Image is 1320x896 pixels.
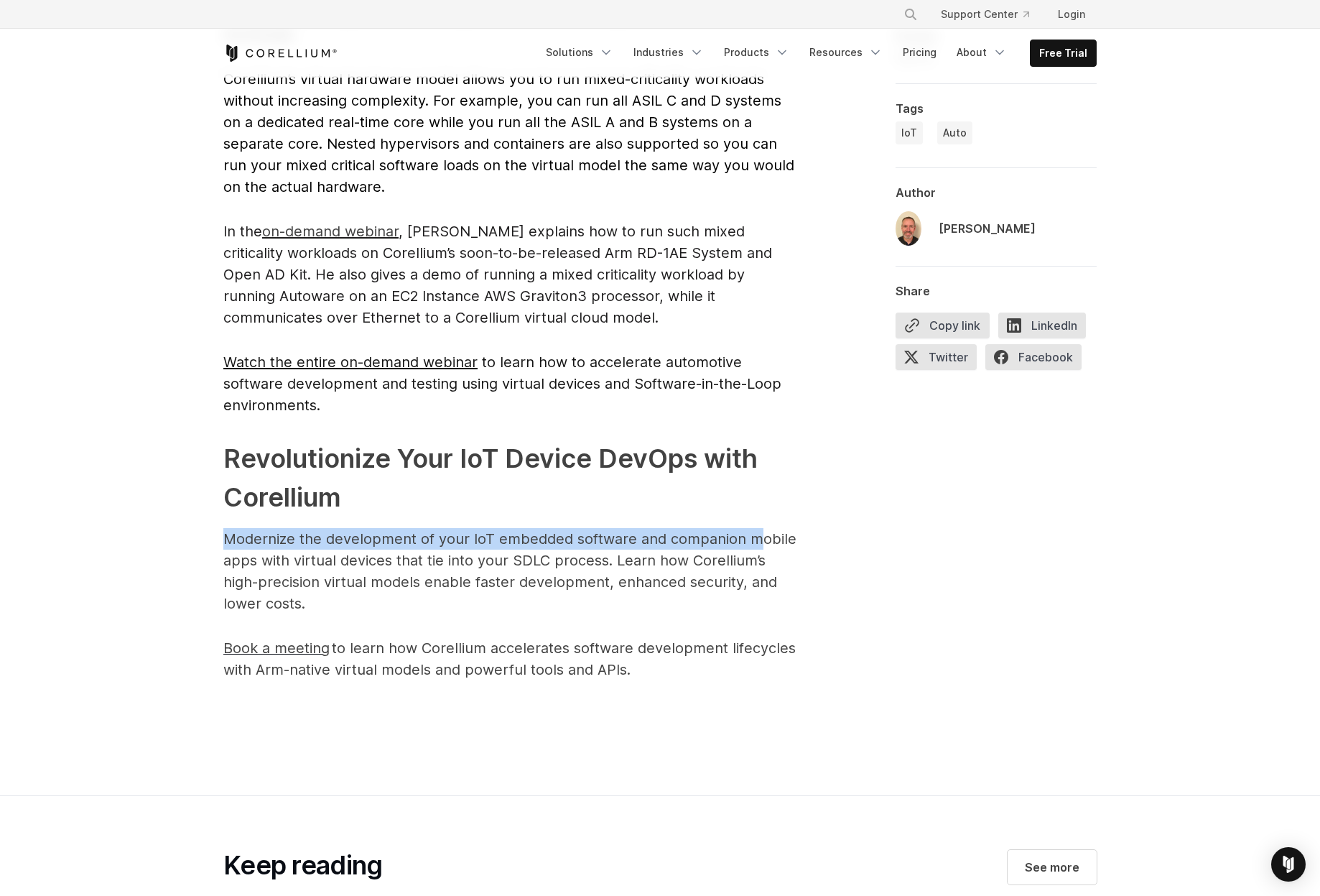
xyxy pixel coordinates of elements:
[896,185,1097,200] div: Author
[801,40,891,65] a: Resources
[223,850,382,882] h2: Keep reading
[896,344,977,370] span: Twitter
[715,40,798,65] a: Products
[1046,1,1097,27] a: Login
[537,40,1097,67] div: Navigation Menu
[223,639,796,678] span: to learn how Corellium accelerates software development lifecycles with Arm-native virtual models...
[223,45,338,62] a: Corellium Home
[537,40,622,65] a: Solutions
[1025,859,1079,876] span: See more
[1031,40,1096,66] a: Free Trial
[1271,847,1306,882] div: Open Intercom Messenger
[896,344,985,376] a: Twitter
[896,313,990,338] button: Copy link
[894,40,945,65] a: Pricing
[886,1,1097,27] div: Navigation Menu
[898,1,924,27] button: Search
[929,1,1041,27] a: Support Center
[223,223,772,326] span: , [PERSON_NAME] explains how to run such mixed criticality workloads on Corellium’s soon-to-be-re...
[223,223,262,240] span: In the
[223,645,330,655] a: Book a meeting
[625,40,712,65] a: Industries
[223,439,798,517] h2: Revolutionize Your IoT Device DevOps with Corellium
[985,344,1082,370] span: Facebook
[998,313,1094,344] a: LinkedIn
[937,121,972,144] a: Auto
[943,126,967,140] span: Auto
[896,284,1097,298] div: Share
[939,220,1036,237] div: [PERSON_NAME]
[896,211,921,246] img: Bill Neifert
[896,101,1097,116] div: Tags
[998,313,1086,338] span: LinkedIn
[262,223,399,240] a: on-demand webinar
[901,126,917,140] span: IoT
[223,354,781,414] span: to learn how to accelerate automotive software development and testing using virtual devices and ...
[223,528,798,614] p: Modernize the development of your IoT embedded software and companion mobile apps with virtual de...
[223,70,794,195] span: Corellium’s virtual hardware model allows you to run mixed-criticality workloads without increasi...
[948,40,1015,65] a: About
[985,344,1090,376] a: Facebook
[1008,850,1097,885] a: See more
[896,121,923,144] a: IoT
[223,354,478,371] a: Watch the entire on-demand webinar
[223,639,330,657] span: Book a meeting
